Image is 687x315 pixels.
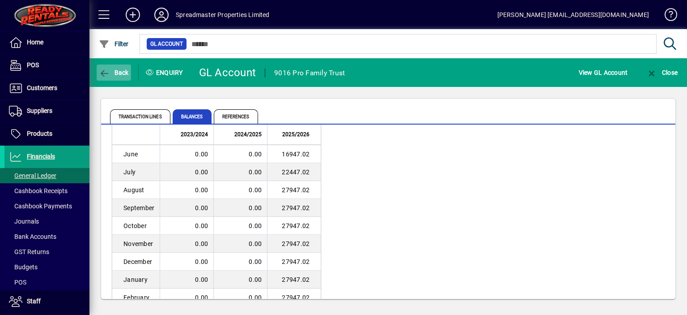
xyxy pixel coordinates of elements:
[4,244,89,259] a: GST Returns
[99,40,129,47] span: Filter
[99,69,129,76] span: Back
[27,298,41,305] span: Staff
[112,235,160,253] td: November
[267,217,321,235] td: 27947.02
[497,8,649,22] div: [PERSON_NAME] [EMAIL_ADDRESS][DOMAIN_NAME]
[4,100,89,122] a: Suppliers
[213,253,267,271] td: 0.00
[160,235,213,253] td: 0.00
[4,275,89,290] a: POS
[267,253,321,271] td: 27947.02
[27,153,55,160] span: Financials
[112,145,160,163] td: June
[213,271,267,289] td: 0.00
[4,229,89,244] a: Bank Accounts
[112,181,160,199] td: August
[112,253,160,271] td: December
[4,259,89,275] a: Budgets
[213,217,267,235] td: 0.00
[213,235,267,253] td: 0.00
[139,65,192,80] div: Enquiry
[4,77,89,99] a: Customers
[4,198,89,214] a: Cashbook Payments
[160,199,213,217] td: 0.00
[112,217,160,235] td: October
[160,217,213,235] td: 0.00
[160,289,213,306] td: 0.00
[97,36,131,52] button: Filter
[644,65,680,81] button: Close
[173,109,212,124] span: Balances
[267,199,321,217] td: 27947.02
[160,181,213,199] td: 0.00
[97,65,131,81] button: Back
[282,129,310,139] span: 2025/2026
[199,65,256,80] div: GL Account
[27,39,43,46] span: Home
[9,263,38,271] span: Budgets
[27,107,52,114] span: Suppliers
[213,163,267,181] td: 0.00
[27,84,57,91] span: Customers
[267,235,321,253] td: 27947.02
[4,290,89,313] a: Staff
[110,109,170,124] span: Transaction lines
[9,172,56,179] span: General Ledger
[213,181,267,199] td: 0.00
[4,168,89,183] a: General Ledger
[267,289,321,306] td: 27947.02
[658,2,676,31] a: Knowledge Base
[9,279,26,286] span: POS
[9,218,39,225] span: Journals
[9,233,56,240] span: Bank Accounts
[27,130,52,137] span: Products
[147,7,176,23] button: Profile
[267,163,321,181] td: 22447.02
[112,199,160,217] td: September
[160,145,213,163] td: 0.00
[150,39,183,48] span: GL Account
[4,183,89,198] a: Cashbook Receipts
[160,271,213,289] td: 0.00
[234,129,262,139] span: 2024/2025
[9,203,72,210] span: Cashbook Payments
[4,31,89,54] a: Home
[579,65,628,80] span: View GL Account
[637,65,687,81] app-page-header-button: Close enquiry
[213,145,267,163] td: 0.00
[4,54,89,77] a: POS
[267,145,321,163] td: 16947.02
[9,248,49,255] span: GST Returns
[274,66,345,80] div: 9016 Pro Family Trust
[214,109,258,124] span: References
[112,289,160,306] td: February
[577,65,630,81] button: View GL Account
[176,8,269,22] div: Spreadmaster Properties Limited
[4,214,89,229] a: Journals
[181,129,208,139] span: 2023/2024
[267,271,321,289] td: 27947.02
[267,181,321,199] td: 27947.02
[119,7,147,23] button: Add
[213,289,267,306] td: 0.00
[4,123,89,145] a: Products
[112,163,160,181] td: July
[213,199,267,217] td: 0.00
[9,187,68,194] span: Cashbook Receipts
[89,65,139,81] app-page-header-button: Back
[27,61,39,69] span: POS
[646,69,678,76] span: Close
[160,253,213,271] td: 0.00
[112,271,160,289] td: January
[160,163,213,181] td: 0.00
